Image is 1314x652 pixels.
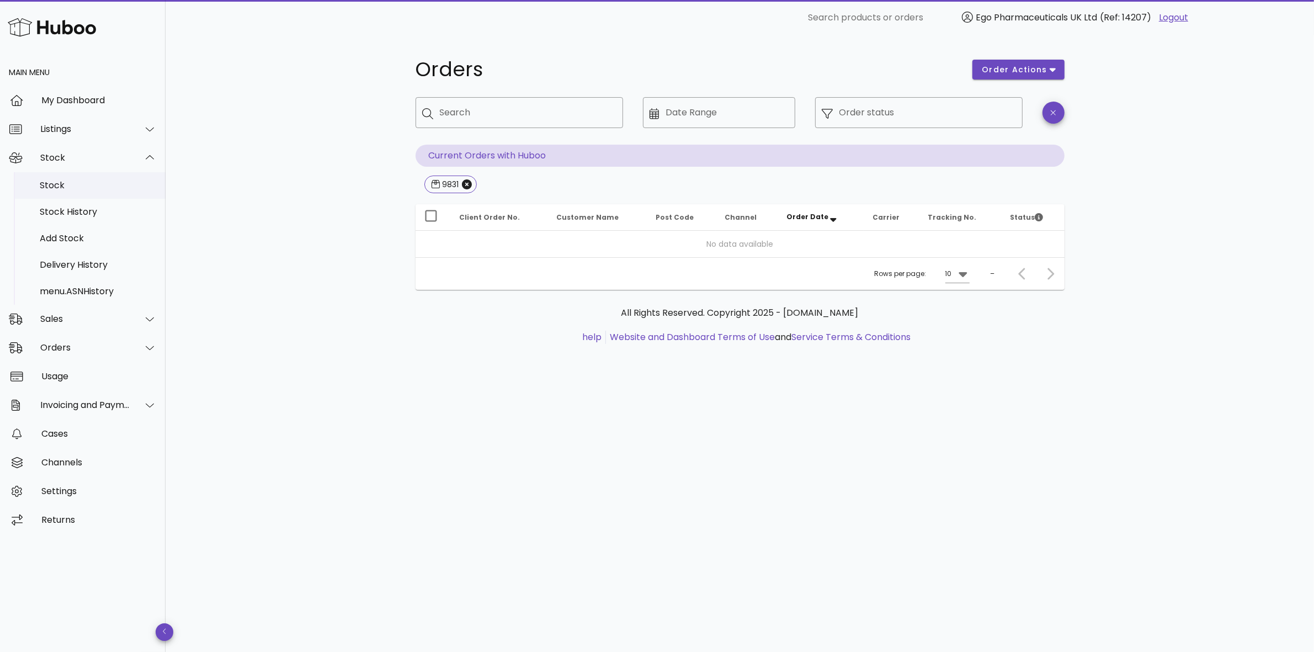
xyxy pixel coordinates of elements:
[778,204,864,231] th: Order Date: Sorted descending. Activate to remove sorting.
[462,179,472,189] button: Close
[416,145,1065,167] p: Current Orders with Huboo
[548,204,647,231] th: Customer Name
[716,204,778,231] th: Channel
[945,269,952,279] div: 10
[40,259,157,270] div: Delivery History
[1010,213,1043,222] span: Status
[1001,204,1064,231] th: Status
[451,204,548,231] th: Client Order No.
[41,371,157,381] div: Usage
[725,213,757,222] span: Channel
[919,204,1002,231] th: Tracking No.
[945,265,970,283] div: 10Rows per page:
[8,15,96,39] img: Huboo Logo
[606,331,911,344] li: and
[40,400,130,410] div: Invoicing and Payments
[791,331,911,343] a: Service Terms & Conditions
[864,204,919,231] th: Carrier
[440,179,459,190] div: 9831
[1100,11,1151,24] span: (Ref: 14207)
[875,258,970,290] div: Rows per page:
[40,206,157,217] div: Stock History
[981,64,1047,76] span: order actions
[1159,11,1188,24] a: Logout
[40,314,130,324] div: Sales
[41,428,157,439] div: Cases
[582,331,602,343] a: help
[656,213,694,222] span: Post Code
[557,213,619,222] span: Customer Name
[41,95,157,105] div: My Dashboard
[610,331,775,343] a: Website and Dashboard Terms of Use
[647,204,716,231] th: Post Code
[40,152,130,163] div: Stock
[416,231,1065,257] td: No data available
[424,306,1056,320] p: All Rights Reserved. Copyright 2025 - [DOMAIN_NAME]
[40,180,157,190] div: Stock
[40,342,130,353] div: Orders
[928,213,977,222] span: Tracking No.
[41,486,157,496] div: Settings
[41,457,157,468] div: Channels
[416,60,960,79] h1: Orders
[40,233,157,243] div: Add Stock
[40,286,157,296] div: menu.ASNHistory
[40,124,130,134] div: Listings
[991,269,995,279] div: –
[460,213,520,222] span: Client Order No.
[41,515,157,525] div: Returns
[786,212,828,221] span: Order Date
[976,11,1097,24] span: Ego Pharmaceuticals UK Ltd
[873,213,900,222] span: Carrier
[972,60,1064,79] button: order actions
